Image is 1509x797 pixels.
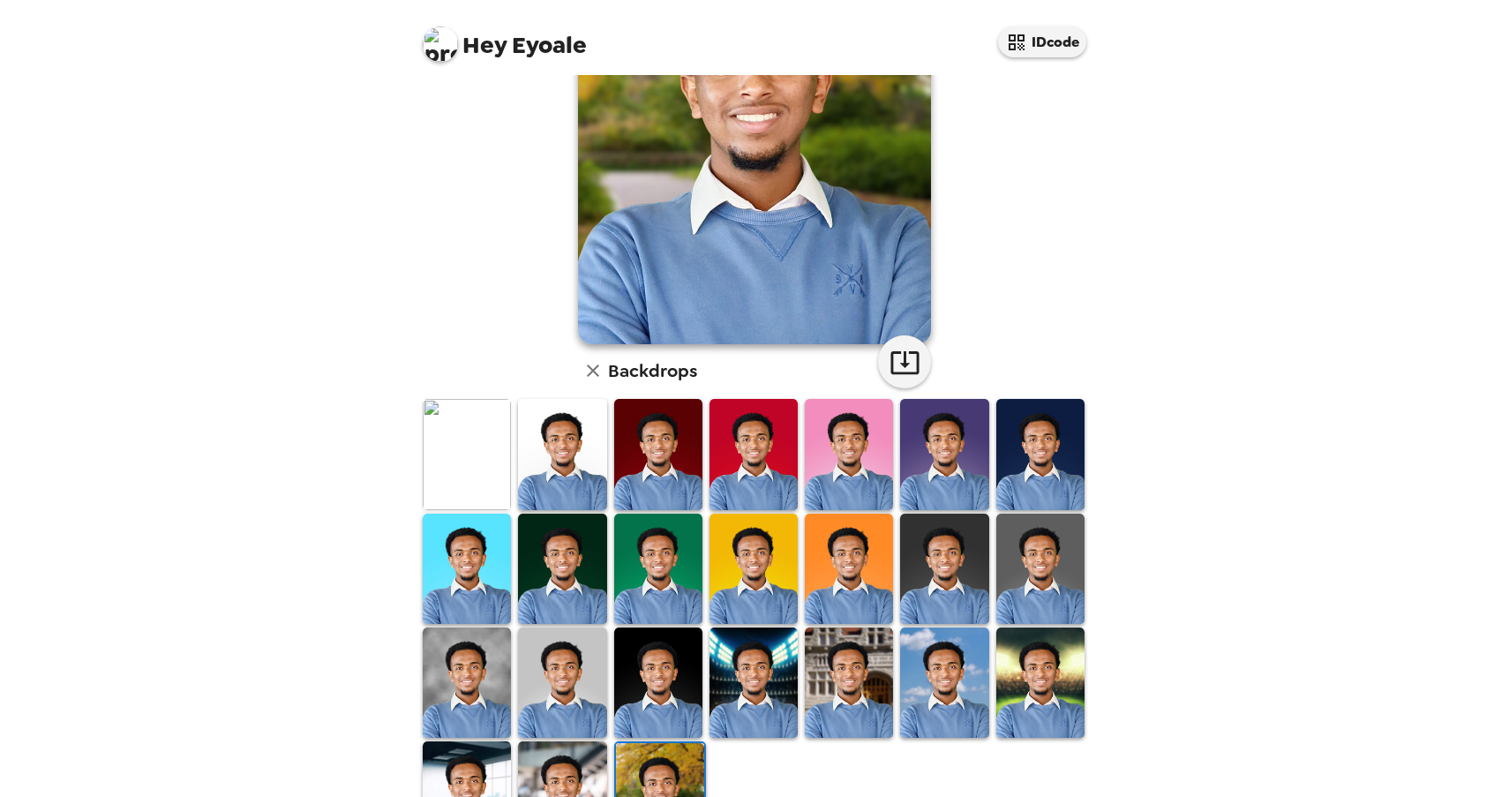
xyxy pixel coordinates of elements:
img: profile pic [423,26,458,62]
img: Original [423,399,511,509]
button: IDcode [998,26,1086,57]
span: Eyoale [423,18,587,57]
h6: Backdrops [608,357,697,385]
span: Hey [462,29,507,61]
